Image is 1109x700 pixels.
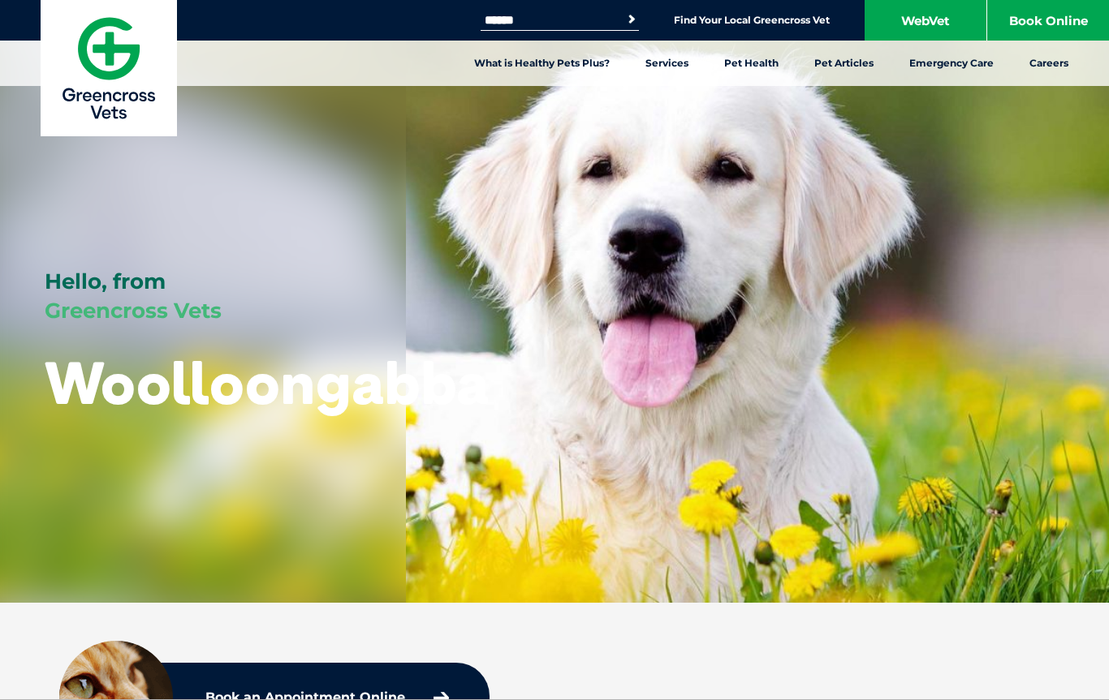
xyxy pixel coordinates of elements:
a: Emergency Care [891,41,1012,86]
span: Hello, from [45,268,166,294]
h1: Woolloongabba [45,350,489,414]
button: Search [624,11,640,28]
a: Find Your Local Greencross Vet [674,14,830,27]
a: What is Healthy Pets Plus? [456,41,628,86]
a: Pet Health [706,41,796,86]
a: Services [628,41,706,86]
a: Pet Articles [796,41,891,86]
span: Greencross Vets [45,298,222,324]
a: Careers [1012,41,1086,86]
